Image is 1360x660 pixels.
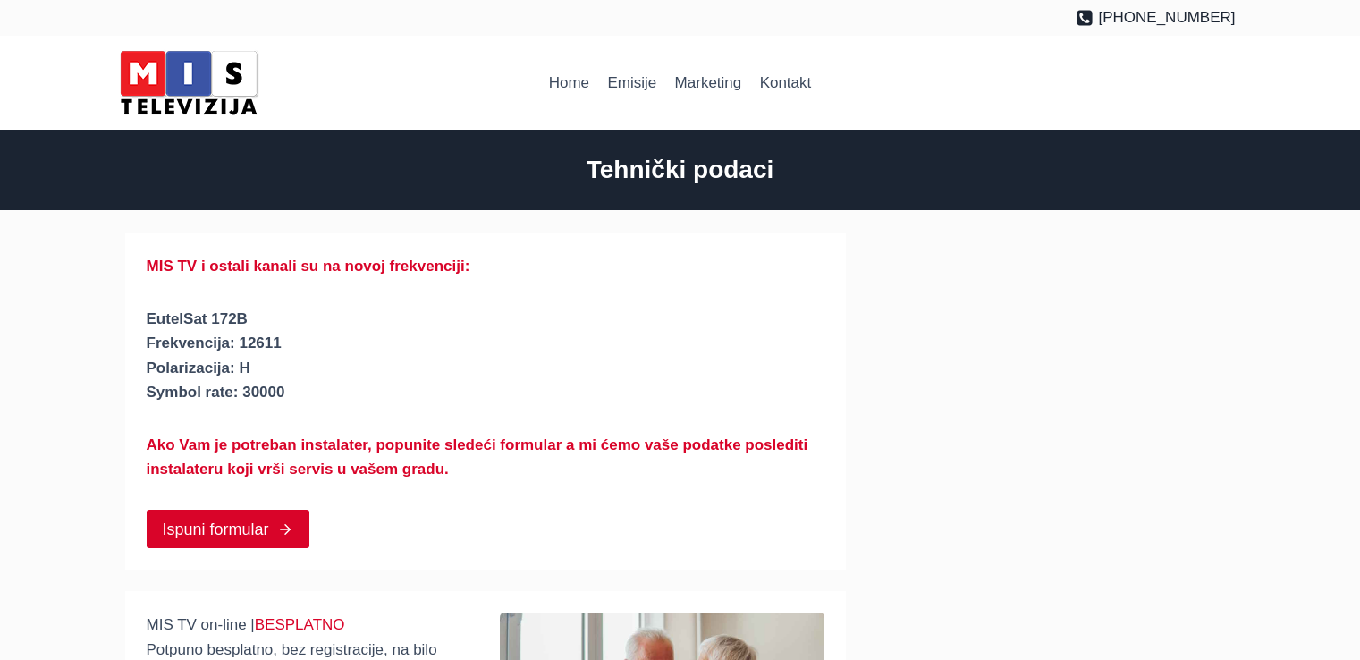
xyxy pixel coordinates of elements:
[1098,5,1235,30] span: [PHONE_NUMBER]
[147,436,808,478] strong: Ako Vam je potreban instalater, popunite sledeći formular a mi ćemo vaše podatke poslediti instal...
[750,62,820,105] a: Kontakt
[125,151,1236,189] h2: Tehnički podaci
[255,616,345,633] red: BESPLATNO
[540,62,599,105] a: Home
[113,45,265,121] img: MIS Television
[665,62,750,105] a: Marketing
[147,510,309,548] a: Ispuni formular
[147,310,285,401] strong: EutelSat 172B Frekvencija: 12611 Polarizacija: H Symbol rate: 30000
[540,62,821,105] nav: Primary
[147,258,470,275] strong: MIS TV i ostali kanali su na novoj frekvenciji:
[1076,5,1236,30] a: [PHONE_NUMBER]
[598,62,665,105] a: Emisije
[163,517,269,543] span: Ispuni formular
